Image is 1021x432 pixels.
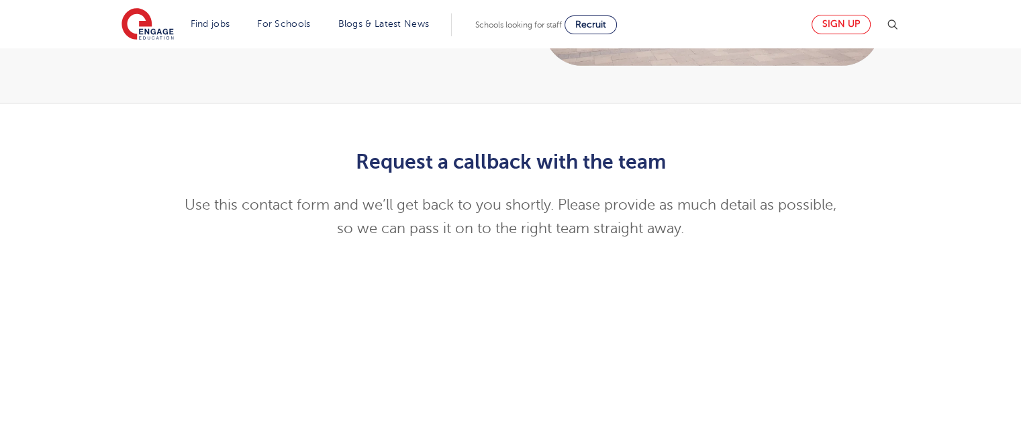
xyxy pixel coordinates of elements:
h2: Request a callback with the team [181,150,840,173]
span: Schools looking for staff [475,20,562,30]
a: Blogs & Latest News [338,19,430,29]
a: Recruit [565,15,617,34]
a: Find jobs [191,19,230,29]
span: Use this contact form and we’ll get back to you shortly. Please provide as much detail as possibl... [185,197,836,236]
a: For Schools [257,19,310,29]
img: Engage Education [121,8,174,42]
span: Recruit [575,19,606,30]
a: Sign up [812,15,871,34]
